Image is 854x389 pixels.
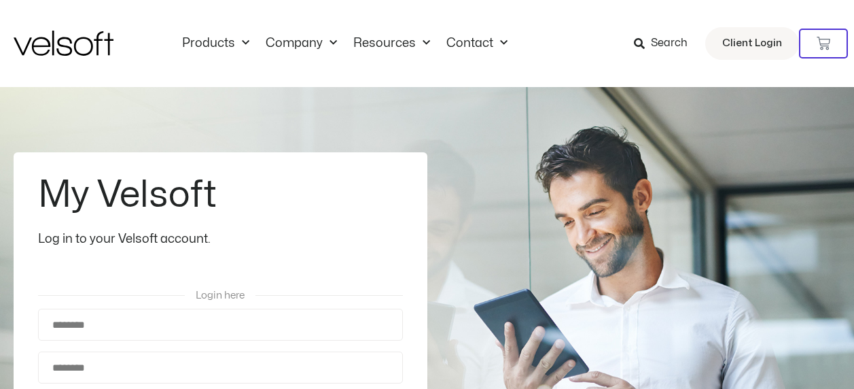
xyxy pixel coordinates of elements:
[38,230,403,249] div: Log in to your Velsoft account.
[174,36,516,51] nav: Menu
[705,27,799,60] a: Client Login
[257,36,345,51] a: CompanyMenu Toggle
[651,35,688,52] span: Search
[345,36,438,51] a: ResourcesMenu Toggle
[38,177,403,214] h2: My Velsoft
[14,31,113,56] img: Velsoft Training Materials
[196,290,245,301] span: Login here
[722,35,782,52] span: Client Login
[634,32,697,55] a: Search
[174,36,257,51] a: ProductsMenu Toggle
[438,36,516,51] a: ContactMenu Toggle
